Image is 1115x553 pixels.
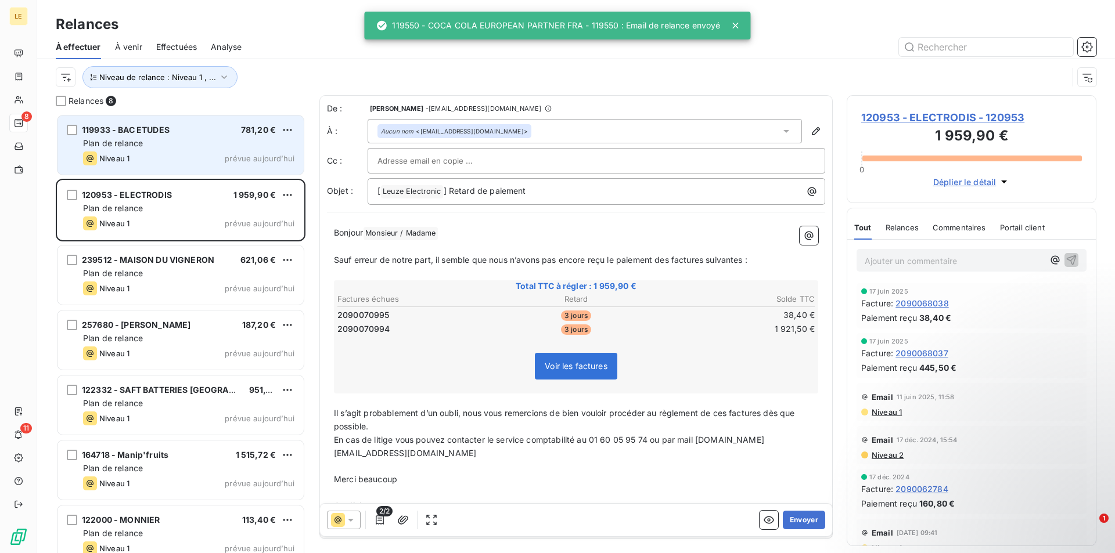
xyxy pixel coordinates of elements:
[897,436,958,443] span: 17 déc. 2024, 15:54
[334,474,397,484] span: Merci beaucoup
[919,362,956,374] span: 445,50 €
[444,186,526,196] span: ] Retard de paiement
[376,15,720,36] div: 119550 - COCA COLA EUROPEAN PARTNER FRA - 119550 : Email de relance envoyé
[657,323,815,335] td: 1 921,50 €
[83,268,143,278] span: Plan de relance
[249,385,282,395] span: 951,12 €
[99,73,216,82] span: Niveau de relance : Niveau 1 , ...
[115,41,142,53] span: À venir
[82,255,214,265] span: 239512 - MAISON DU VIGNERON
[871,450,904,460] span: Niveau 2
[334,408,797,431] span: Il s’agit probablement d’un oubli, nous vous remercions de bien vouloir procéder au règlement de ...
[327,103,368,114] span: De :
[21,111,32,122] span: 8
[872,392,893,402] span: Email
[242,515,276,525] span: 113,40 €
[861,297,893,309] span: Facture :
[337,323,390,335] span: 2090070994
[99,284,130,293] span: Niveau 1
[69,95,103,107] span: Relances
[9,527,28,546] img: Logo LeanPay
[82,125,170,135] span: 119933 - BAC ETUDES
[869,288,908,295] span: 17 juin 2025
[897,529,938,536] span: [DATE] 09:41
[83,528,143,538] span: Plan de relance
[99,479,130,488] span: Niveau 1
[106,96,116,106] span: 8
[327,125,368,137] label: À :
[334,435,764,458] span: En cas de litige vous pouvez contacter le service comptabilité au 01 60 05 95 74 ou par mail [DOM...
[1000,223,1045,232] span: Portail client
[211,41,242,53] span: Analyse
[56,41,101,53] span: À effectuer
[364,227,438,240] span: Monsieur / Madame
[376,506,393,516] span: 2/2
[82,450,168,460] span: 164718 - Manip'fruits
[381,127,413,135] em: Aucun nom
[225,544,294,553] span: prévue aujourd’hui
[869,338,908,345] span: 17 juin 2025
[933,176,997,188] span: Déplier le détail
[561,310,591,321] span: 3 jours
[9,7,28,26] div: LE
[561,324,591,335] span: 3 jours
[327,155,368,167] label: Cc :
[1099,514,1109,523] span: 1
[869,474,909,480] span: 17 déc. 2024
[897,393,955,400] span: 11 juin 2025, 11:58
[99,219,130,228] span: Niveau 1
[545,361,607,371] span: Voir les factures
[370,105,423,112] span: [PERSON_NAME]
[20,423,32,433] span: 11
[337,309,390,321] span: 2090070995
[657,309,815,321] td: 38,40 €
[861,125,1082,149] h3: 1 959,90 €
[83,203,143,213] span: Plan de relance
[99,544,130,553] span: Niveau 1
[886,223,919,232] span: Relances
[854,223,872,232] span: Tout
[377,152,502,169] input: Adresse email en copie ...
[156,41,197,53] span: Effectuées
[377,186,380,196] span: [
[861,362,917,374] span: Paiement reçu
[859,165,864,174] span: 0
[82,515,160,525] span: 122000 - MONNIER
[883,440,1115,522] iframe: Intercom notifications message
[242,320,276,330] span: 187,20 €
[334,501,388,511] span: Cordialement,
[337,293,495,305] th: Factures échues
[861,347,893,359] span: Facture :
[99,349,130,358] span: Niveau 1
[336,280,817,292] span: Total TTC à régler : 1 959,90 €
[899,38,1073,56] input: Rechercher
[861,110,1082,125] span: 120953 - ELECTRODIS - 120953
[381,127,528,135] div: <[EMAIL_ADDRESS][DOMAIN_NAME]>
[82,385,276,395] span: 122332 - SAFT BATTERIES [GEOGRAPHIC_DATA]
[83,138,143,148] span: Plan de relance
[933,223,986,232] span: Commentaires
[861,483,893,495] span: Facture :
[83,398,143,408] span: Plan de relance
[99,414,130,423] span: Niveau 1
[334,227,363,237] span: Bonjour
[225,219,294,228] span: prévue aujourd’hui
[83,463,143,473] span: Plan de relance
[236,450,276,460] span: 1 515,72 €
[861,312,917,324] span: Paiement reçu
[872,435,893,444] span: Email
[657,293,815,305] th: Solde TTC
[82,66,238,88] button: Niveau de relance : Niveau 1 , ...
[56,14,118,35] h3: Relances
[872,528,893,537] span: Email
[381,185,443,198] span: Leuze Electronic
[233,190,276,200] span: 1 959,90 €
[497,293,655,305] th: Retard
[225,414,294,423] span: prévue aujourd’hui
[82,190,172,200] span: 120953 - ELECTRODIS
[82,320,190,330] span: 257680 - [PERSON_NAME]
[1076,514,1103,541] iframe: Intercom live chat
[334,255,747,265] span: Sauf erreur de notre part, il semble que nous n’avons pas encore reçu le paiement des factures su...
[225,154,294,163] span: prévue aujourd’hui
[225,284,294,293] span: prévue aujourd’hui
